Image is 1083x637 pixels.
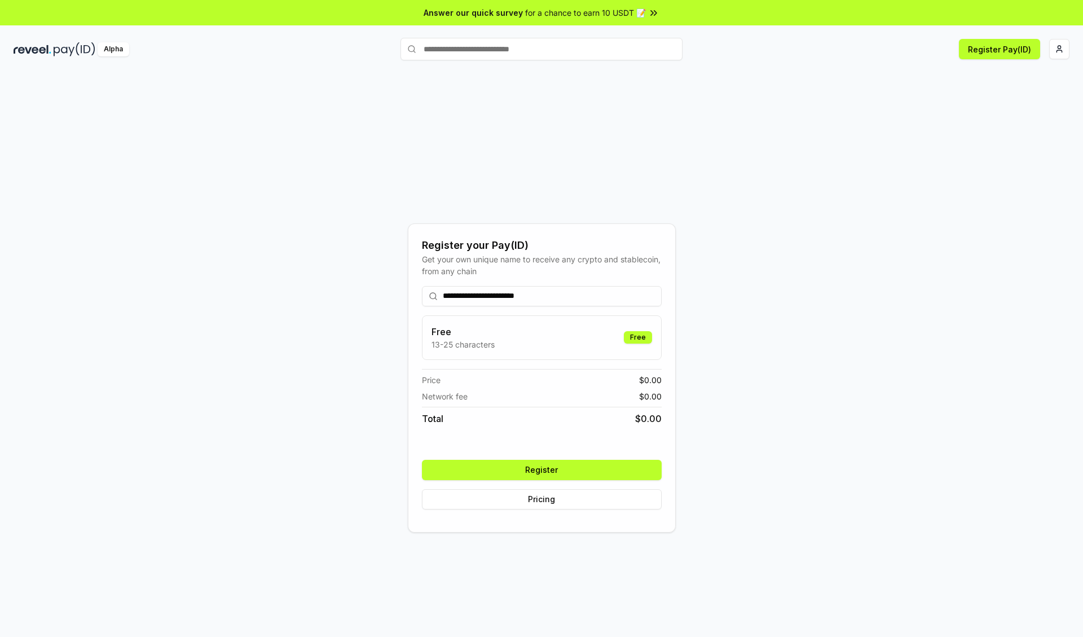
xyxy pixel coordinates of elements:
[639,374,662,386] span: $ 0.00
[959,39,1040,59] button: Register Pay(ID)
[424,7,523,19] span: Answer our quick survey
[422,374,441,386] span: Price
[422,489,662,509] button: Pricing
[422,412,443,425] span: Total
[635,412,662,425] span: $ 0.00
[432,339,495,350] p: 13-25 characters
[525,7,646,19] span: for a chance to earn 10 USDT 📝
[422,460,662,480] button: Register
[14,42,51,56] img: reveel_dark
[422,238,662,253] div: Register your Pay(ID)
[98,42,129,56] div: Alpha
[432,325,495,339] h3: Free
[639,390,662,402] span: $ 0.00
[422,390,468,402] span: Network fee
[54,42,95,56] img: pay_id
[624,331,652,344] div: Free
[422,253,662,277] div: Get your own unique name to receive any crypto and stablecoin, from any chain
